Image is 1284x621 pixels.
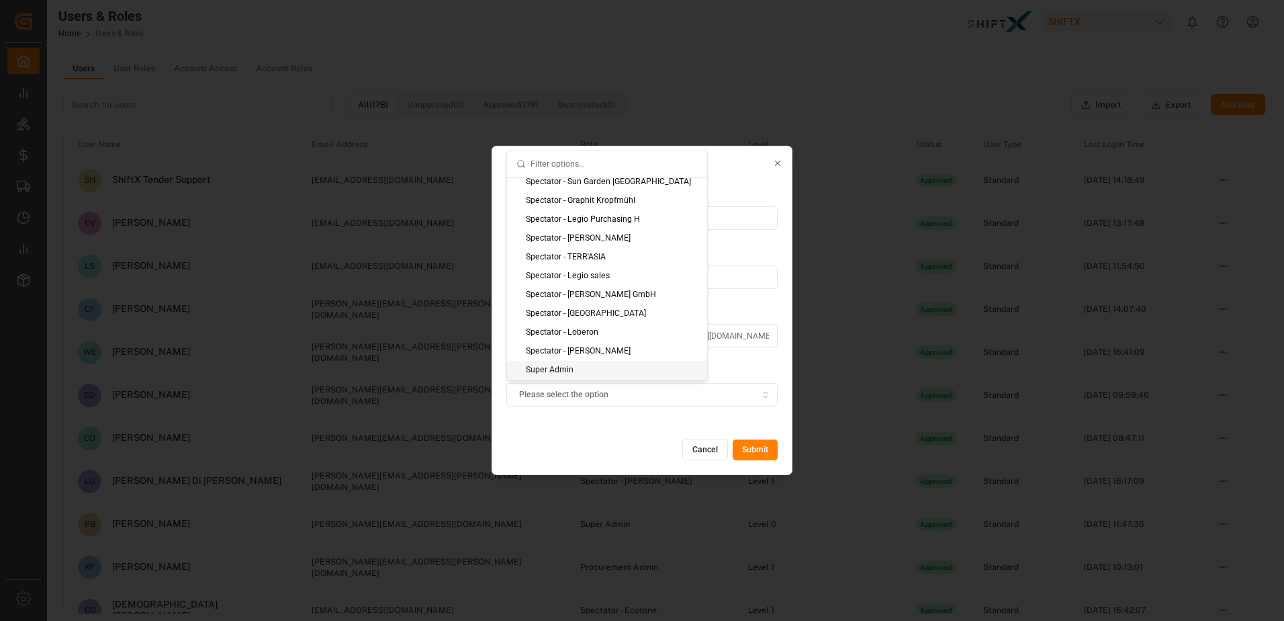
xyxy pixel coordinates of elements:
[507,267,707,286] div: Spectator - Legio sales
[507,173,707,192] div: Spectator - Sun Garden [GEOGRAPHIC_DATA]
[507,323,707,342] div: Spectator - Loberon
[682,440,728,461] button: Cancel
[507,342,707,361] div: Spectator - [PERSON_NAME]
[531,151,698,177] input: Filter options...
[507,178,707,380] div: Suggestions
[507,361,707,380] div: Super Admin
[507,192,707,210] div: Spectator - Graphit Kropfmühl
[507,286,707,304] div: Spectator - [PERSON_NAME] GmbH
[507,229,707,248] div: Spectator - [PERSON_NAME]
[507,248,707,267] div: Spectator - TERR'ASIA
[733,440,778,461] button: Submit
[507,210,707,229] div: Spectator - Legio Purchasing H
[519,388,608,401] span: Please select the option
[507,304,707,323] div: Spectator - [GEOGRAPHIC_DATA]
